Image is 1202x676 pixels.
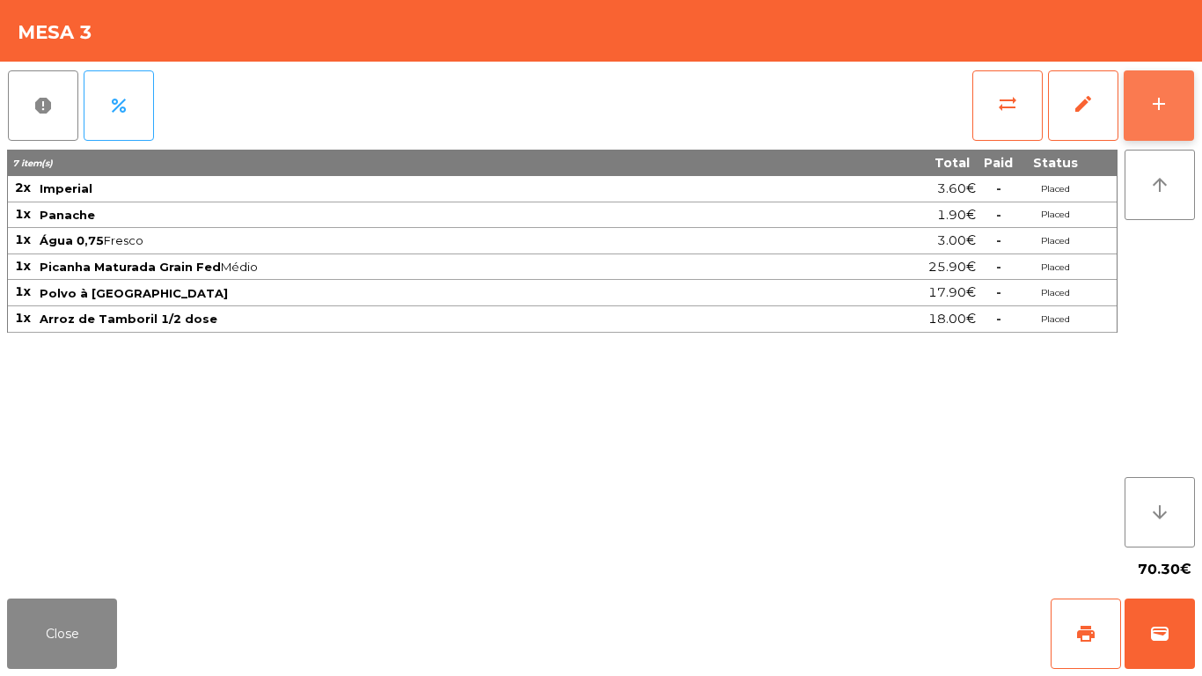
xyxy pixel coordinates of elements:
button: percent [84,70,154,141]
i: arrow_downward [1149,502,1170,523]
td: Placed [1020,280,1090,306]
td: Placed [1020,306,1090,333]
button: report [8,70,78,141]
span: Água 0,75 [40,233,104,247]
span: - [996,180,1001,196]
span: 7 item(s) [12,158,53,169]
span: 1x [15,231,31,247]
button: add [1124,70,1194,141]
span: - [996,259,1001,275]
span: Médio [40,260,804,274]
span: report [33,95,54,116]
span: 70.30€ [1138,556,1191,583]
th: Paid [977,150,1020,176]
span: sync_alt [997,93,1018,114]
td: Placed [1020,202,1090,229]
div: add [1148,93,1169,114]
td: Placed [1020,176,1090,202]
span: 1x [15,283,31,299]
span: - [996,311,1001,327]
button: edit [1048,70,1118,141]
span: edit [1073,93,1094,114]
span: 1.90€ [937,203,976,227]
span: 2x [15,180,31,195]
span: 25.90€ [928,255,976,279]
span: Polvo à [GEOGRAPHIC_DATA] [40,286,228,300]
span: - [996,207,1001,223]
span: 1x [15,310,31,326]
span: 1x [15,206,31,222]
span: Arroz de Tamboril 1/2 dose [40,312,217,326]
button: sync_alt [972,70,1043,141]
h4: Mesa 3 [18,19,92,46]
span: Panache [40,208,95,222]
button: print [1051,599,1121,669]
td: Placed [1020,228,1090,254]
span: wallet [1149,623,1170,644]
span: 1x [15,258,31,274]
span: percent [108,95,129,116]
span: Imperial [40,181,92,195]
span: - [996,284,1001,300]
td: Placed [1020,254,1090,281]
span: Picanha Maturada Grain Fed [40,260,221,274]
th: Status [1020,150,1090,176]
span: - [996,232,1001,248]
th: Total [806,150,977,176]
span: print [1075,623,1096,644]
button: arrow_upward [1125,150,1195,220]
span: Fresco [40,233,804,247]
span: 17.90€ [928,281,976,305]
button: wallet [1125,599,1195,669]
button: arrow_downward [1125,477,1195,547]
i: arrow_upward [1149,174,1170,195]
span: 3.00€ [937,229,976,253]
span: 18.00€ [928,307,976,331]
button: Close [7,599,117,669]
span: 3.60€ [937,177,976,201]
